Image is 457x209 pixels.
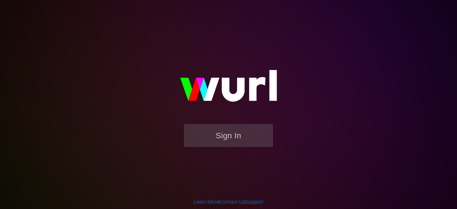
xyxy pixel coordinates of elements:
a: Learn More [194,199,219,205]
img: wurl-logo-on-black-223613ac3d8ba8fe6dc639794a292ebdb59501304c7dfd60c99c58986ef67473.svg [157,55,300,124]
a: Contact Us [220,199,245,205]
a: Support [246,199,263,205]
button: Sign In [184,124,273,147]
div: | | [194,198,263,205]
